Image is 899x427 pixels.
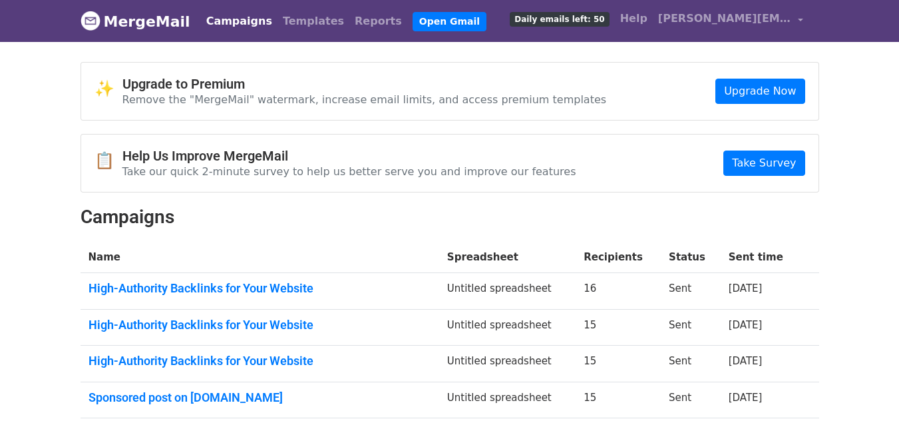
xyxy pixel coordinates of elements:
h4: Upgrade to Premium [122,76,607,92]
td: Untitled spreadsheet [439,382,576,418]
a: [DATE] [729,319,763,331]
a: High-Authority Backlinks for Your Website [89,354,431,368]
a: High-Authority Backlinks for Your Website [89,281,431,296]
p: Take our quick 2-minute survey to help us better serve you and improve our features [122,165,576,179]
td: Sent [661,309,721,346]
a: Take Survey [723,151,805,176]
th: Recipients [576,242,661,273]
a: Help [615,5,653,32]
th: Spreadsheet [439,242,576,273]
a: [PERSON_NAME][EMAIL_ADDRESS][DOMAIN_NAME] [653,5,809,37]
a: Templates [277,8,349,35]
a: Sponsored post on [DOMAIN_NAME] [89,390,431,405]
span: Daily emails left: 50 [510,12,609,27]
span: ✨ [94,79,122,99]
p: Remove the "MergeMail" watermark, increase email limits, and access premium templates [122,93,607,107]
a: Campaigns [201,8,277,35]
a: Upgrade Now [715,79,805,104]
img: MergeMail logo [81,11,100,31]
span: 📋 [94,151,122,171]
td: 15 [576,382,661,418]
td: Sent [661,273,721,310]
span: [PERSON_NAME][EMAIL_ADDRESS][DOMAIN_NAME] [658,11,791,27]
a: Reports [349,8,407,35]
h4: Help Us Improve MergeMail [122,148,576,164]
td: 16 [576,273,661,310]
th: Name [81,242,439,273]
td: 15 [576,309,661,346]
a: Daily emails left: 50 [504,5,614,32]
a: Open Gmail [413,12,486,31]
a: [DATE] [729,392,763,404]
td: 15 [576,346,661,382]
a: MergeMail [81,7,190,35]
td: Untitled spreadsheet [439,309,576,346]
th: Status [661,242,721,273]
a: [DATE] [729,282,763,294]
td: Untitled spreadsheet [439,346,576,382]
a: [DATE] [729,355,763,367]
td: Untitled spreadsheet [439,273,576,310]
a: High-Authority Backlinks for Your Website [89,318,431,332]
th: Sent time [721,242,801,273]
td: Sent [661,382,721,418]
h2: Campaigns [81,206,819,228]
td: Sent [661,346,721,382]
